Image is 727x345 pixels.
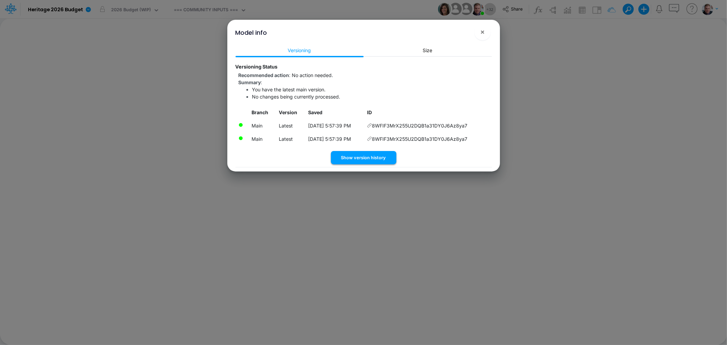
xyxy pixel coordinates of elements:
[305,119,364,132] td: Local date/time when this version was saved
[249,119,276,132] td: Model version currently loaded
[238,79,491,86] div: :
[252,87,325,92] span: You have the latest main version.
[276,119,305,132] td: Latest
[249,106,276,119] th: Branch
[480,28,485,36] span: ×
[252,94,340,100] span: No changes being currently processed.
[238,79,261,85] strong: Summary
[474,24,491,40] button: Close
[238,136,243,141] div: There are no pending changes currently being processed
[364,106,491,119] th: ID
[276,132,305,146] td: Latest
[305,106,364,119] th: Local date/time when this version was saved
[292,72,333,78] span: No action needed.
[276,106,305,119] th: Version
[305,132,364,146] td: Local date/time when this version was saved
[372,122,467,129] span: 8WFIF3MrX255U2DQB1a31DY0J6Az8ya7
[236,64,278,70] strong: Versioning Status
[238,122,243,127] div: The changes in this model version have been processed into the latest main version
[249,132,276,146] td: Latest merged version
[331,151,396,164] button: Show version history
[236,28,267,37] div: Model info
[364,132,491,146] td: 8WFIF3MrX255U2DQB1a31DY0J6Az8ya7
[364,44,492,57] a: Size
[236,44,364,57] a: Versioning
[238,72,289,78] strong: Recommended action
[367,122,372,129] span: Copy hyperlink to this version of the model
[238,72,333,78] span: :
[367,135,372,142] span: Copy hyperlink to this version of the model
